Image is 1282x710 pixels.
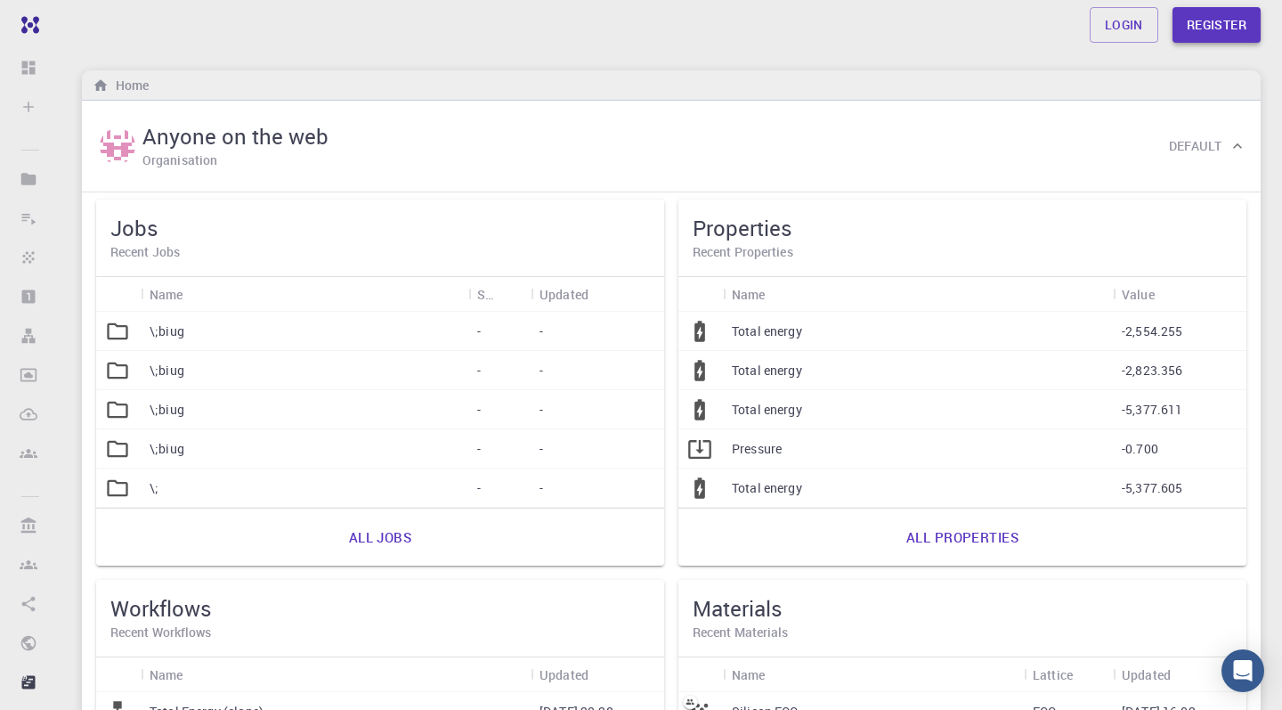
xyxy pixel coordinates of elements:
[477,401,481,419] p: -
[468,277,531,312] div: Status
[141,277,468,312] div: Name
[329,516,431,559] a: All jobs
[1073,660,1101,689] button: Sort
[1122,362,1183,379] p: -2,823.356
[1221,649,1264,692] div: Open Intercom Messenger
[540,401,543,419] p: -
[89,76,152,95] nav: breadcrumb
[150,479,158,497] p: \;
[477,277,493,312] div: Status
[693,242,1232,262] h6: Recent Properties
[1113,657,1246,692] div: Updated
[766,660,794,689] button: Sort
[1024,657,1113,692] div: Lattice
[732,479,802,497] p: Total energy
[477,362,481,379] p: -
[1122,440,1158,458] p: -0.700
[723,277,1113,312] div: Name
[109,76,149,95] h6: Home
[1122,277,1155,312] div: Value
[477,479,481,497] p: -
[110,594,650,623] h5: Workflows
[732,277,766,312] div: Name
[887,516,1038,559] a: All properties
[110,242,650,262] h6: Recent Jobs
[1122,657,1171,692] div: Updated
[142,122,329,151] h5: Anyone on the web
[183,660,212,689] button: Sort
[531,277,664,312] div: Updated
[493,280,522,308] button: Sort
[1033,657,1073,692] div: Lattice
[82,101,1261,192] div: Anyone on the webAnyone on the webOrganisationDefault
[14,16,39,34] img: logo
[141,657,531,692] div: Name
[477,322,481,340] p: -
[110,623,650,642] h6: Recent Workflows
[150,657,183,692] div: Name
[1122,479,1183,497] p: -5,377.605
[1113,277,1246,312] div: Value
[540,479,543,497] p: -
[540,440,543,458] p: -
[1172,7,1261,43] a: Register
[100,128,135,164] img: Anyone on the web
[150,322,184,340] p: \;biug
[1090,7,1158,43] a: Login
[540,277,588,312] div: Updated
[732,657,766,692] div: Name
[588,280,617,308] button: Sort
[1171,660,1199,689] button: Sort
[540,322,543,340] p: -
[678,657,723,692] div: Icon
[693,623,1232,642] h6: Recent Materials
[540,657,588,692] div: Updated
[588,660,617,689] button: Sort
[150,401,184,419] p: \;biug
[678,277,723,312] div: Icon
[183,280,212,308] button: Sort
[732,362,802,379] p: Total energy
[1122,401,1183,419] p: -5,377.611
[150,362,184,379] p: \;biug
[540,362,543,379] p: -
[477,440,481,458] p: -
[1155,280,1183,308] button: Sort
[766,280,794,308] button: Sort
[693,214,1232,242] h5: Properties
[531,657,664,692] div: Updated
[110,214,650,242] h5: Jobs
[1122,322,1183,340] p: -2,554.255
[96,277,141,312] div: Icon
[142,151,217,170] h6: Organisation
[732,322,802,340] p: Total energy
[150,277,183,312] div: Name
[693,594,1232,623] h5: Materials
[723,657,1024,692] div: Name
[150,440,184,458] p: \;biug
[1169,136,1221,156] h6: Default
[732,440,782,458] p: Pressure
[732,401,802,419] p: Total energy
[96,657,141,692] div: Icon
